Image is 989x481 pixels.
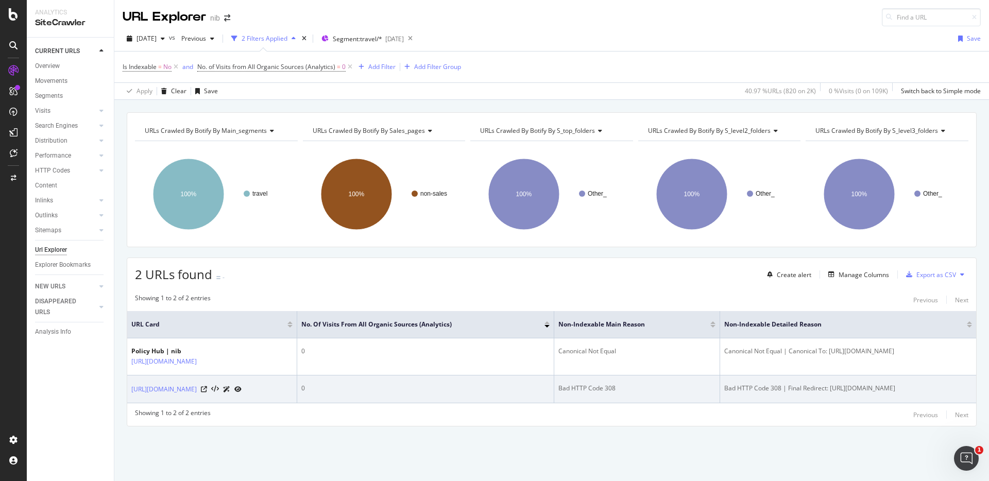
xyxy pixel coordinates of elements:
[35,150,71,161] div: Performance
[35,135,96,146] a: Distribution
[756,190,775,197] text: Other_
[137,87,152,95] div: Apply
[35,260,107,270] a: Explorer Bookmarks
[303,149,466,239] svg: A chart.
[35,135,67,146] div: Distribution
[123,30,169,47] button: [DATE]
[851,191,867,198] text: 100%
[35,91,107,101] a: Segments
[478,123,624,139] h4: URLs Crawled By Botify By s_top_folders
[480,126,595,135] span: URLs Crawled By Botify By s_top_folders
[35,281,65,292] div: NEW URLS
[35,245,67,255] div: Url Explorer
[813,123,959,139] h4: URLs Crawled By Botify By s_level3_folders
[745,87,816,95] div: 40.97 % URLs ( 820 on 2K )
[35,61,107,72] a: Overview
[301,320,529,329] span: No. of Visits from All Organic Sources (Analytics)
[35,17,106,29] div: SiteCrawler
[157,83,186,99] button: Clear
[777,270,811,279] div: Create alert
[182,62,193,72] button: and
[516,191,532,198] text: 100%
[35,245,107,255] a: Url Explorer
[35,195,53,206] div: Inlinks
[342,60,346,74] span: 0
[35,61,60,72] div: Overview
[684,191,700,198] text: 100%
[35,327,107,337] a: Analysis Info
[224,14,230,22] div: arrow-right-arrow-left
[913,410,938,419] div: Previous
[131,320,285,329] span: URL Card
[558,347,715,356] div: Canonical Not Equal
[923,190,942,197] text: Other_
[223,384,230,394] a: AI Url Details
[724,320,951,329] span: Non-Indexable Detailed Reason
[35,91,63,101] div: Segments
[182,62,193,71] div: and
[558,384,715,393] div: Bad HTTP Code 308
[216,276,220,279] img: Equal
[191,83,218,99] button: Save
[420,190,447,197] text: non-sales
[35,106,96,116] a: Visits
[901,87,981,95] div: Switch back to Simple mode
[35,296,87,318] div: DISAPPEARED URLS
[123,62,157,71] span: Is Indexable
[348,191,364,198] text: 100%
[145,126,267,135] span: URLs Crawled By Botify By main_segments
[301,347,550,356] div: 0
[35,165,70,176] div: HTTP Codes
[35,180,57,191] div: Content
[975,446,983,454] span: 1
[763,266,811,283] button: Create alert
[242,34,287,43] div: 2 Filters Applied
[201,386,207,392] a: Visit Online Page
[913,294,938,306] button: Previous
[171,87,186,95] div: Clear
[839,270,889,279] div: Manage Columns
[35,225,61,236] div: Sitemaps
[223,273,225,282] div: -
[897,83,981,99] button: Switch back to Simple mode
[806,149,968,239] svg: A chart.
[317,30,404,47] button: Segment:travel/*[DATE]
[967,34,981,43] div: Save
[35,165,96,176] a: HTTP Codes
[227,30,300,47] button: 2 Filters Applied
[204,87,218,95] div: Save
[368,62,396,71] div: Add Filter
[638,149,801,239] div: A chart.
[35,46,80,57] div: CURRENT URLS
[470,149,633,239] svg: A chart.
[301,384,550,393] div: 0
[35,225,96,236] a: Sitemaps
[234,384,242,394] a: URL Inspection
[954,30,981,47] button: Save
[181,191,197,198] text: 100%
[35,210,96,221] a: Outlinks
[300,33,309,44] div: times
[333,35,382,43] span: Segment: travel/*
[169,33,177,42] span: vs
[337,62,340,71] span: =
[211,386,219,393] button: View HTML Source
[354,61,396,73] button: Add Filter
[414,62,461,71] div: Add Filter Group
[35,281,96,292] a: NEW URLS
[824,268,889,281] button: Manage Columns
[35,121,78,131] div: Search Engines
[123,8,206,26] div: URL Explorer
[829,87,888,95] div: 0 % Visits ( 0 on 109K )
[135,408,211,421] div: Showing 1 to 2 of 2 entries
[158,62,162,71] span: =
[35,260,91,270] div: Explorer Bookmarks
[648,126,771,135] span: URLs Crawled By Botify By s_level2_folders
[197,62,335,71] span: No. of Visits from All Organic Sources (Analytics)
[724,347,972,356] div: Canonical Not Equal | Canonical To: [URL][DOMAIN_NAME]
[955,410,968,419] div: Next
[137,34,157,43] span: 2025 Sep. 19th
[131,356,197,367] a: [URL][DOMAIN_NAME]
